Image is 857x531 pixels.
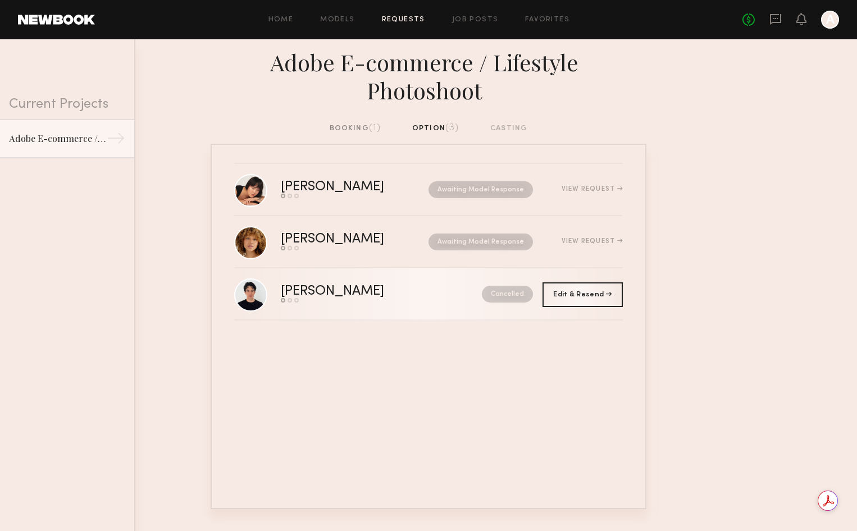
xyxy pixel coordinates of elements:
[482,286,533,303] nb-request-status: Cancelled
[821,11,839,29] a: A
[107,129,125,152] div: →
[268,16,294,24] a: Home
[234,164,623,216] a: [PERSON_NAME]Awaiting Model ResponseView Request
[211,48,646,104] div: Adobe E-commerce / Lifestyle Photoshoot
[281,181,407,194] div: [PERSON_NAME]
[428,181,533,198] nb-request-status: Awaiting Model Response
[234,268,623,321] a: [PERSON_NAME]Cancelled
[234,216,623,268] a: [PERSON_NAME]Awaiting Model ResponseView Request
[452,16,499,24] a: Job Posts
[281,233,407,246] div: [PERSON_NAME]
[562,238,623,245] div: View Request
[553,291,612,298] span: Edit & Resend
[382,16,425,24] a: Requests
[330,122,381,135] div: booking
[428,234,533,250] nb-request-status: Awaiting Model Response
[525,16,569,24] a: Favorites
[281,285,433,298] div: [PERSON_NAME]
[320,16,354,24] a: Models
[562,186,623,193] div: View Request
[369,123,381,132] span: (1)
[9,132,107,145] div: Adobe E-commerce / Lifestyle Photoshoot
